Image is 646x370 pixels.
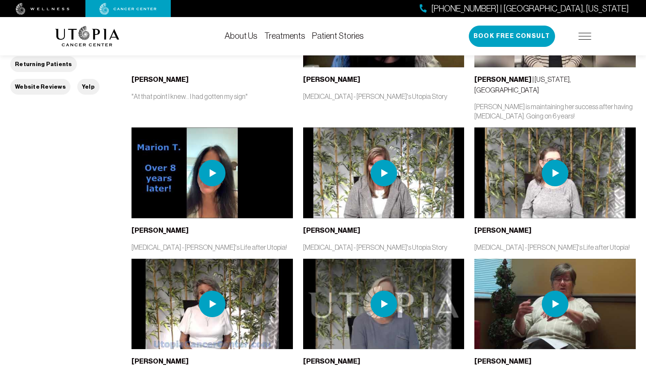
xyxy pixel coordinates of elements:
[225,31,257,40] a: About Us
[312,31,364,40] a: Patient Stories
[303,92,465,101] p: [MEDICAL_DATA] - [PERSON_NAME]'s Utopia Story
[303,357,360,365] b: [PERSON_NAME]
[420,3,629,15] a: [PHONE_NUMBER] | [GEOGRAPHIC_DATA], [US_STATE]
[469,26,555,47] button: Book Free Consult
[132,127,293,218] img: thumbnail
[303,127,465,218] img: thumbnail
[431,3,629,15] span: [PHONE_NUMBER] | [GEOGRAPHIC_DATA], [US_STATE]
[474,75,571,94] span: | [US_STATE], [GEOGRAPHIC_DATA]
[474,127,636,218] img: thumbnail
[55,26,120,46] img: logo
[474,243,636,252] p: [MEDICAL_DATA] - [PERSON_NAME]'s Life after Utopia!
[10,56,77,72] button: Returning Patients
[132,226,189,234] b: [PERSON_NAME]
[16,3,70,15] img: wellness
[474,226,532,234] b: [PERSON_NAME]
[579,33,591,40] img: icon-hamburger
[371,291,397,317] img: play icon
[99,3,157,15] img: cancer center
[264,31,305,40] a: Treatments
[10,79,70,95] button: Website Reviews
[132,243,293,252] p: [MEDICAL_DATA] - [PERSON_NAME]'s Life after Utopia!
[132,92,293,101] p: "At that point I knew... I had gotten my sign"
[303,243,465,252] p: [MEDICAL_DATA] - [PERSON_NAME]'s Utopia Story
[132,357,189,365] b: [PERSON_NAME]
[303,259,465,349] img: thumbnail
[474,75,532,84] b: [PERSON_NAME]
[303,226,360,234] b: [PERSON_NAME]
[77,79,99,95] button: Yelp
[371,160,397,186] img: play icon
[474,357,532,365] b: [PERSON_NAME]
[199,160,225,186] img: play icon
[132,75,189,84] b: [PERSON_NAME]
[474,259,636,349] img: thumbnail
[132,259,293,349] img: thumbnail
[199,291,225,317] img: play icon
[474,102,636,121] p: [PERSON_NAME] is maintaining her success after having [MEDICAL_DATA]. Going on 6 years!
[303,75,360,84] b: [PERSON_NAME]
